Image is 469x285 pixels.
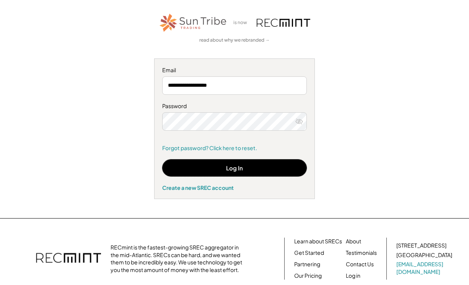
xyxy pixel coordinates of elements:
[346,238,361,245] a: About
[111,244,246,274] div: RECmint is the fastest-growing SREC aggregator in the mid-Atlantic. SRECs can be hard, and we wan...
[162,184,307,191] div: Create a new SREC account
[396,242,446,249] div: [STREET_ADDRESS]
[257,19,310,27] img: recmint-logotype%403x.png
[294,272,322,280] a: Our Pricing
[162,66,307,74] div: Email
[294,238,342,245] a: Learn about SRECs
[396,261,454,275] a: [EMAIL_ADDRESS][DOMAIN_NAME]
[159,12,228,33] img: STT_Horizontal_Logo%2B-%2BColor.png
[162,144,307,152] a: Forgot password? Click here to reset.
[346,249,377,257] a: Testimonials
[199,37,270,44] a: read about why we rebranded →
[231,19,253,26] div: is now
[294,261,320,268] a: Partnering
[294,249,324,257] a: Get Started
[346,272,360,280] a: Log in
[36,245,101,272] img: recmint-logotype%403x.png
[396,251,452,259] div: [GEOGRAPHIC_DATA]
[162,159,307,177] button: Log In
[346,261,374,268] a: Contact Us
[162,102,307,110] div: Password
